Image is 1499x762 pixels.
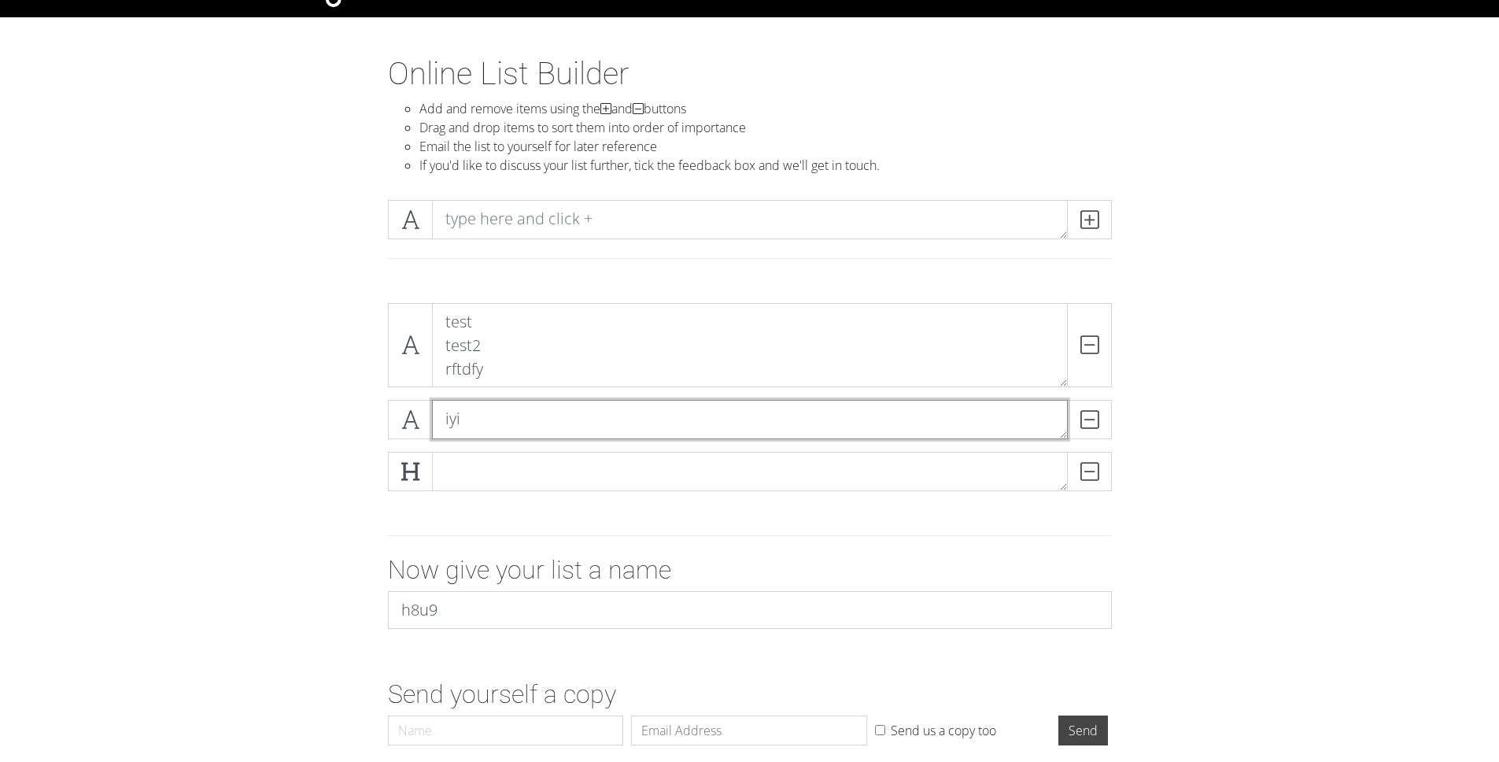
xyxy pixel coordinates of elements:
h2: Send yourself a copy [388,679,1112,709]
li: Drag and drop items to sort them into order of importance [419,118,1112,137]
h1: Online List Builder [388,55,1112,93]
input: Send [1058,716,1108,745]
input: My amazing list... [388,591,1112,629]
label: Send us a copy too [891,721,996,740]
li: Email the list to yourself for later reference [419,137,1112,156]
li: If you'd like to discuss your list further, tick the feedback box and we'll get in touch. [419,156,1112,175]
input: Name [388,716,624,745]
li: Add and remove items using the and buttons [419,99,1112,118]
h2: Now give your list a name [388,555,1112,585]
input: Email Address [631,716,867,745]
